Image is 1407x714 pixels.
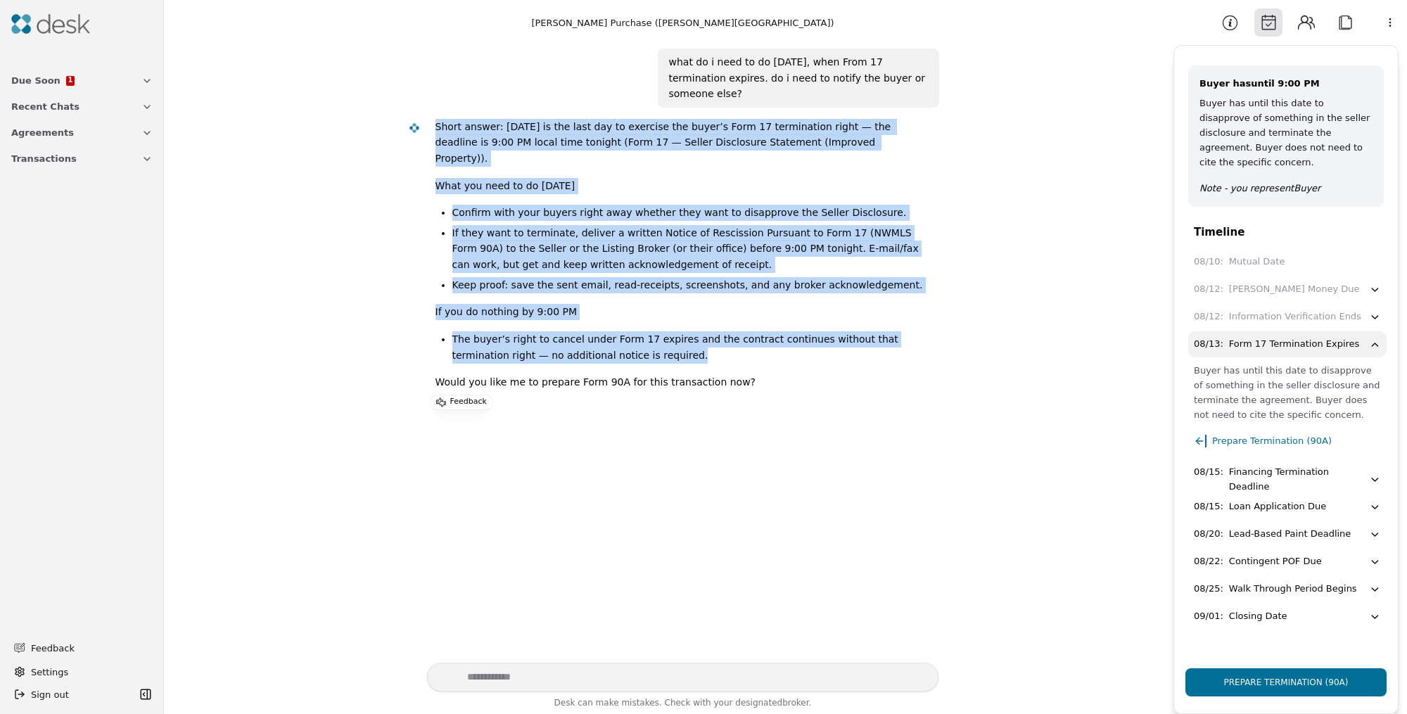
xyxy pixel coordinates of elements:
[1199,181,1373,196] p: Note - you represent Buyer
[1194,255,1223,269] div: 08/10 :
[1194,363,1381,422] div: Buyer has until this date to disapprove of something in the seller disclosure and terminate the a...
[452,225,928,273] li: If they want to terminate, deliver a written Notice of Rescission Pursuant to Form 17 (NWMLS Form...
[1229,582,1357,597] div: Walk Through Period Begins
[1212,433,1332,448] span: Prepare Termination (90A)
[452,205,928,221] li: Confirm with your buyers right away whether they want to disapprove the Seller Disclosure.
[31,687,69,702] span: Sign out
[735,698,782,708] span: designated
[435,304,928,320] p: If you do nothing by 9:00 PM
[452,331,928,363] li: The buyer’s right to cancel under Form 17 expires and the contract continues without that termina...
[3,94,161,120] button: Recent Chats
[1194,582,1223,597] div: 08/25 :
[531,15,834,30] div: [PERSON_NAME] Purchase ([PERSON_NAME][GEOGRAPHIC_DATA])
[1188,549,1387,575] button: 08/22:Contingent POF Due
[1194,422,1332,454] button: Prepare Termination (90A)
[3,68,161,94] button: Due Soon1
[1194,310,1223,324] div: 08/12 :
[435,119,928,167] p: Short answer: [DATE] is the last day to exercise the buyer’s Form 17 termination right — the dead...
[408,122,420,134] img: Desk
[31,641,144,656] span: Feedback
[68,77,72,84] span: 1
[1188,576,1387,602] button: 08/25:Walk Through Period Begins
[1185,668,1387,696] button: Prepare Termination (90A)
[1229,255,1285,269] div: Mutual Date
[1194,554,1223,569] div: 08/22 :
[1229,465,1369,495] div: Financing Termination Deadline
[1199,96,1373,170] div: Buyer has until this date to disapprove of something in the seller disclosure and terminate the a...
[11,73,61,88] span: Due Soon
[1194,337,1223,352] div: 08/13 :
[1229,499,1326,514] div: Loan Application Due
[1229,609,1287,624] div: Closing Date
[435,178,928,194] p: What you need to do [DATE]
[11,151,77,166] span: Transactions
[1229,527,1351,542] div: Lead-Based Paint Deadline
[8,683,136,706] button: Sign out
[1229,337,1360,352] div: Form 17 Termination Expires
[1188,304,1387,330] button: 08/12:Information Verification Ends
[8,661,155,683] button: Settings
[1229,310,1361,324] div: Information Verification Ends
[1174,224,1398,241] div: Timeline
[1194,282,1223,297] div: 08/12 :
[1188,276,1387,302] button: 08/12:[PERSON_NAME] Money Due
[11,125,74,140] span: Agreements
[1188,521,1387,547] button: 08/20:Lead-Based Paint Deadline
[435,374,928,390] p: Would you like me to prepare Form 90A for this transaction now?
[1188,466,1387,492] button: 08/15:Financing Termination Deadline
[1194,465,1223,480] div: 08/15 :
[6,635,153,661] button: Feedback
[450,395,487,409] p: Feedback
[1188,494,1387,520] button: 08/15:Loan Application Due
[3,120,161,146] button: Agreements
[11,99,79,114] span: Recent Chats
[1188,249,1387,275] button: 08/10:Mutual Date
[1229,282,1360,297] div: [PERSON_NAME] Money Due
[1229,554,1322,569] div: Contingent POF Due
[1194,499,1223,514] div: 08/15 :
[3,146,161,172] button: Transactions
[11,14,90,34] img: Desk
[31,665,68,680] span: Settings
[1194,609,1223,624] div: 09/01 :
[669,54,928,102] div: what do i need to do [DATE], when From 17 termination expires. do i need to notify the buyer or s...
[452,277,928,293] li: Keep proof: save the sent email, read‑receipts, screenshots, and any broker acknowledgement.
[427,663,939,691] textarea: Write your prompt here
[1188,331,1387,357] button: 08/13:Form 17 Termination Expires
[427,696,939,714] div: Desk can make mistakes. Check with your broker.
[1188,604,1387,630] button: 09/01:Closing Date
[1194,527,1223,542] div: 08/20 :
